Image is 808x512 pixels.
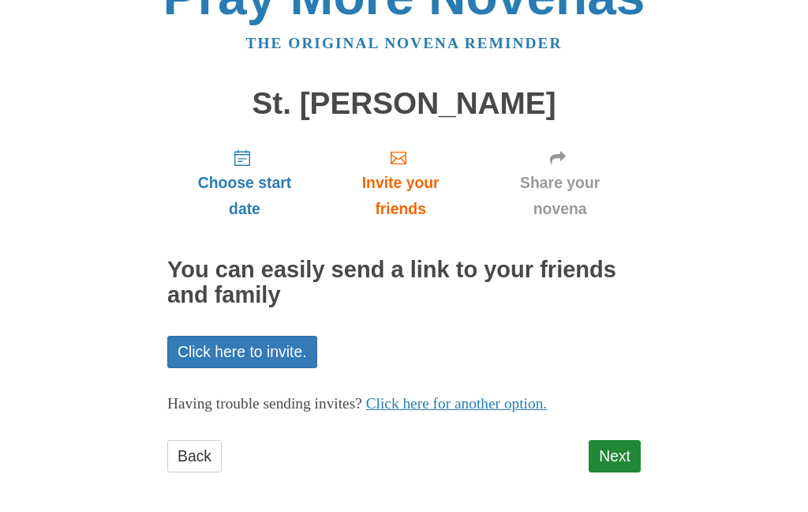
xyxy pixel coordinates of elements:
[167,136,322,230] a: Choose start date
[167,258,641,308] h2: You can easily send a link to your friends and family
[167,440,222,472] a: Back
[366,395,548,412] a: Click here for another option.
[495,170,625,222] span: Share your novena
[479,136,641,230] a: Share your novena
[322,136,479,230] a: Invite your friends
[183,170,306,222] span: Choose start date
[338,170,463,222] span: Invite your friends
[246,35,563,51] a: The original novena reminder
[167,395,362,412] span: Having trouble sending invites?
[167,87,641,121] h1: St. [PERSON_NAME]
[167,336,317,368] a: Click here to invite.
[589,440,641,472] a: Next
